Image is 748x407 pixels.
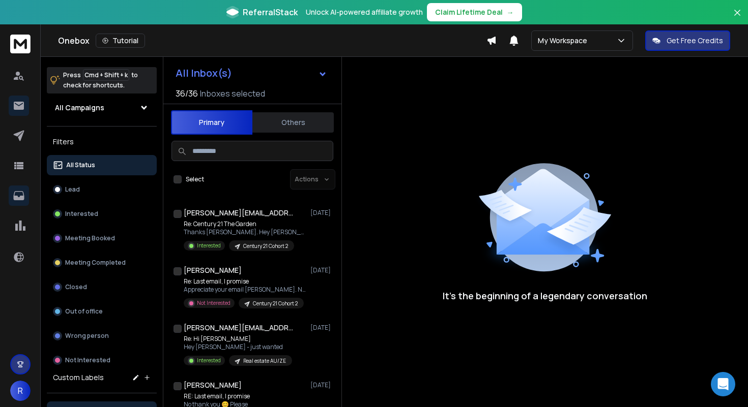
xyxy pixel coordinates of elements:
p: Century 21 Cohort 2 [253,300,298,307]
p: [DATE] [310,266,333,274]
span: → [507,7,514,17]
p: Not Interested [197,299,231,307]
p: Lead [65,185,80,194]
button: Not Interested [47,350,157,370]
p: Interested [197,242,221,249]
span: ReferralStack [243,6,298,18]
p: It’s the beginning of a legendary conversation [443,289,647,303]
button: Out of office [47,301,157,322]
p: Wrong person [65,332,109,340]
p: [DATE] [310,324,333,332]
p: Unlock AI-powered affiliate growth [306,7,423,17]
p: Closed [65,283,87,291]
h1: All Inbox(s) [176,68,232,78]
button: Closed [47,277,157,297]
p: Re: Century 21 The Garden [184,220,306,228]
p: Re: Hi [PERSON_NAME] [184,335,292,343]
p: Century 21 Cohort 2 [243,242,288,250]
p: Meeting Completed [65,259,126,267]
p: Meeting Booked [65,234,115,242]
p: Appreciate your email [PERSON_NAME]. No, [184,286,306,294]
h1: [PERSON_NAME][EMAIL_ADDRESS][PERSON_NAME][DOMAIN_NAME] +2 [184,208,296,218]
button: Primary [171,110,252,135]
button: R [10,381,31,401]
button: All Status [47,155,157,175]
div: Onebox [58,34,486,48]
button: Close banner [731,6,744,30]
p: Out of office [65,307,103,316]
span: Cmd + Shift + k [83,69,129,81]
button: Others [252,111,334,134]
h3: Filters [47,135,157,149]
button: Wrong person [47,326,157,346]
h1: [PERSON_NAME] [184,380,242,390]
button: All Inbox(s) [167,63,335,83]
button: Lead [47,179,157,200]
h1: [PERSON_NAME][EMAIL_ADDRESS][DOMAIN_NAME] [184,323,296,333]
h3: Inboxes selected [200,87,265,100]
button: Get Free Credits [645,30,730,51]
p: Press to check for shortcuts. [63,70,138,90]
label: Select [186,175,204,183]
p: Get Free Credits [667,36,723,46]
p: Interested [197,357,221,364]
button: Meeting Booked [47,228,157,248]
button: All Campaigns [47,98,157,118]
p: My Workspace [538,36,591,46]
p: Real estate AU/ZE [243,357,286,365]
p: Not Interested [65,356,110,364]
button: Claim Lifetime Deal→ [427,3,522,21]
p: RE: Last email, I promise [184,392,304,400]
p: [DATE] [310,381,333,389]
p: Hey [PERSON_NAME] - just wanted [184,343,292,351]
p: Interested [65,210,98,218]
span: 36 / 36 [176,87,198,100]
div: Open Intercom Messenger [711,372,735,396]
p: Re: Last email, I promise [184,277,306,286]
h3: Custom Labels [53,372,104,383]
p: Thanks [PERSON_NAME]. Hey [PERSON_NAME]/[PERSON_NAME] - nice [184,228,306,236]
button: Meeting Completed [47,253,157,273]
button: Interested [47,204,157,224]
button: Tutorial [96,34,145,48]
p: All Status [66,161,95,169]
p: [DATE] [310,209,333,217]
h1: All Campaigns [55,103,104,113]
h1: [PERSON_NAME] [184,265,242,275]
